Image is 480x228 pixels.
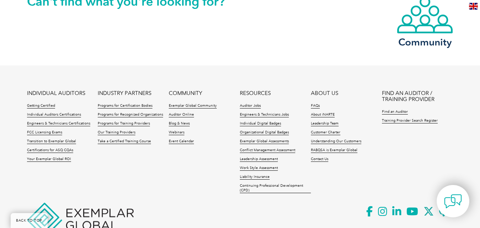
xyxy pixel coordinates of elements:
a: Auditor Jobs [240,104,261,108]
img: contact-chat.png [444,192,462,210]
a: Liability Insurance [240,175,270,180]
a: Leadership Assessment [240,157,278,162]
a: Training Provider Search Register [382,118,438,123]
a: BACK TO TOP [11,213,48,228]
a: RESOURCES [240,90,271,96]
a: Find an Auditor [382,110,408,115]
a: Event Calendar [169,139,194,144]
a: COMMUNITY [169,90,202,96]
a: Transition to Exemplar Global [27,139,76,144]
a: Getting Certified [27,104,55,108]
a: Certifications for ASQ CQAs [27,148,73,153]
a: Leadership Team [311,121,339,126]
a: Your Exemplar Global ROI [27,157,71,162]
a: Organizational Digital Badges [240,130,289,135]
img: en [469,3,478,10]
a: Our Training Providers [98,130,135,135]
a: Contact Us [311,157,328,162]
a: RABQSA is Exemplar Global [311,148,357,153]
a: FIND AN AUDITOR / TRAINING PROVIDER [382,90,453,102]
a: Programs for Certification Bodies [98,104,152,108]
a: Engineers & Technicians Certifications [27,121,90,126]
a: Individual Digital Badges [240,121,281,126]
a: Exemplar Global Assessments [240,139,289,144]
a: Individual Auditors Certifications [27,112,81,117]
a: Programs for Training Providers [98,121,150,126]
a: Understanding Our Customers [311,139,361,144]
a: Take a Certified Training Course [98,139,151,144]
a: Continuing Professional Development (CPD) [240,184,311,193]
a: INDIVIDUAL AUDITORS [27,90,85,96]
a: FAQs [311,104,320,108]
a: Work Style Assessment [240,166,278,171]
a: ABOUT US [311,90,338,96]
a: Webinars [169,130,184,135]
h3: Community [397,38,453,47]
a: About iNARTE [311,112,335,117]
a: Auditor Online [169,112,194,117]
a: Customer Charter [311,130,340,135]
a: Conflict Management Assessment [240,148,295,153]
a: Exemplar Global Community [169,104,217,108]
a: Programs for Recognized Organizations [98,112,163,117]
a: Engineers & Technicians Jobs [240,112,289,117]
a: Blog & News [169,121,190,126]
a: FCC Licensing Exams [27,130,62,135]
a: INDUSTRY PARTNERS [98,90,151,96]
